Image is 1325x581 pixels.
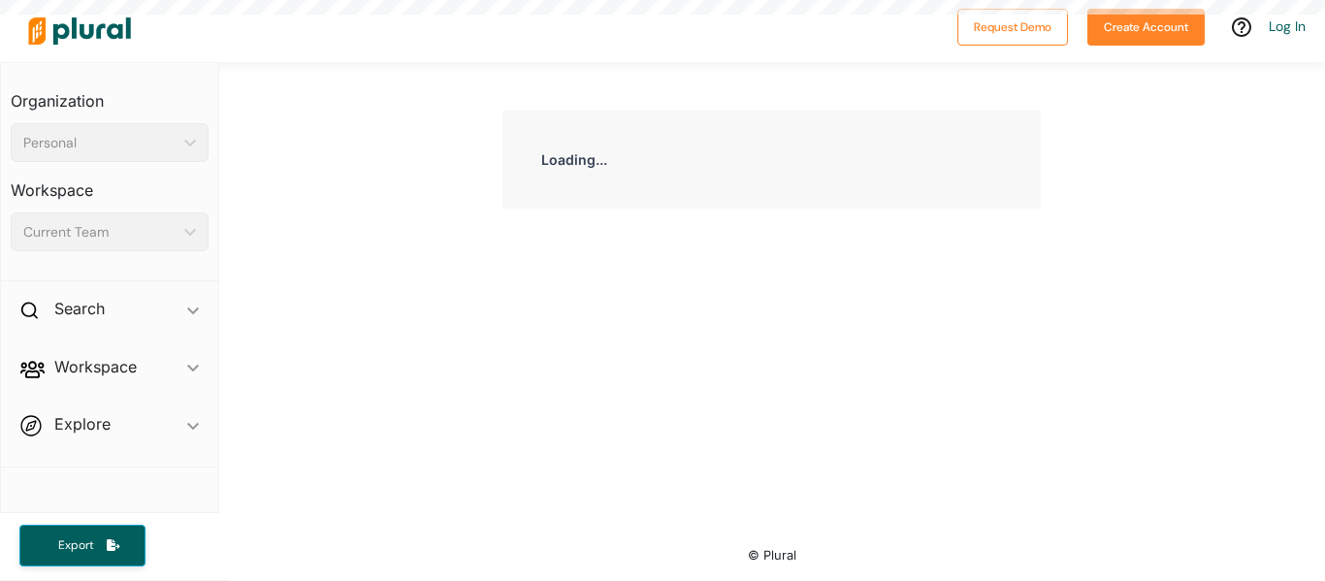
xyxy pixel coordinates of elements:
[23,222,177,242] div: Current Team
[54,298,105,319] h2: Search
[23,133,177,153] div: Personal
[1269,17,1306,35] a: Log In
[1087,16,1205,36] a: Create Account
[11,73,209,115] h3: Organization
[957,9,1068,46] button: Request Demo
[11,162,209,205] h3: Workspace
[957,16,1068,36] a: Request Demo
[748,548,796,563] small: © Plural
[19,525,145,566] button: Export
[45,537,107,554] span: Export
[502,111,1041,209] div: Loading...
[1087,9,1205,46] button: Create Account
